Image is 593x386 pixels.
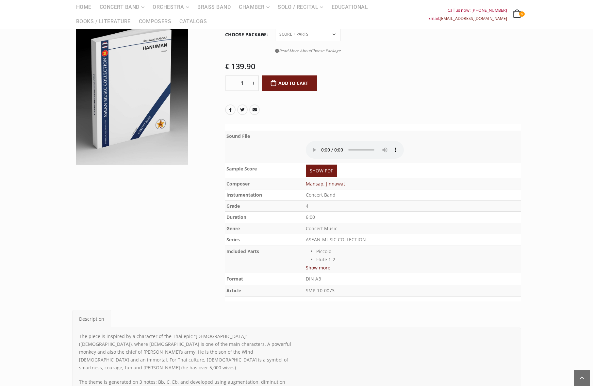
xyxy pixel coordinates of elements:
b: Article [226,287,241,294]
a: Catalogs [175,14,211,29]
b: Grade [226,203,240,209]
td: Concert Band [305,189,521,200]
p: ASEAN MUSIC COLLECTION [306,235,519,244]
bdi: 139.90 [225,61,255,72]
div: Call us now: [PHONE_NUMBER] [428,6,507,14]
p: SMP-10-0073 [306,286,519,295]
p: DIN A3 [306,275,519,283]
button: Add to cart [262,75,318,91]
a: Composers [135,14,175,29]
b: Included Parts [226,248,259,254]
b: Composer [226,181,250,187]
img: SMP-10-0073 3D [76,11,188,165]
label: Choose Package [225,28,268,41]
a: Read More AboutChoose Package [275,47,341,55]
button: + [249,75,259,91]
a: Description [72,310,111,328]
a: Twitter [237,105,248,115]
td: Concert Music [305,223,521,234]
a: Mansap, Jinnawat [306,181,345,187]
th: Sample Score [225,163,305,178]
td: 4 [305,200,521,211]
div: Email: [428,14,507,23]
b: Format [226,276,243,282]
a: [EMAIL_ADDRESS][DOMAIN_NAME] [440,16,507,21]
b: Duration [226,214,246,220]
span: € [225,61,230,72]
a: Email [249,105,260,115]
span: 0 [519,11,524,17]
a: Books / Literature [72,14,135,29]
b: Genre [226,225,240,232]
p: The piece is inspired by a character of the Thai epic “[DEMOGRAPHIC_DATA]” ([DEMOGRAPHIC_DATA]), ... [79,332,292,372]
button: Show more [306,264,330,272]
p: 6:00 [306,213,519,222]
a: Facebook [225,105,236,115]
a: SHOW PDF [306,165,337,177]
li: Flute 1-2 [316,255,519,264]
b: Series [226,236,240,243]
button: - [225,75,235,91]
li: Piccolo [316,247,519,255]
span: Choose Package [311,48,341,54]
span: Description [79,316,104,322]
input: Product quantity [235,75,249,91]
b: Sound File [226,133,250,139]
b: Instumentation [226,192,262,198]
